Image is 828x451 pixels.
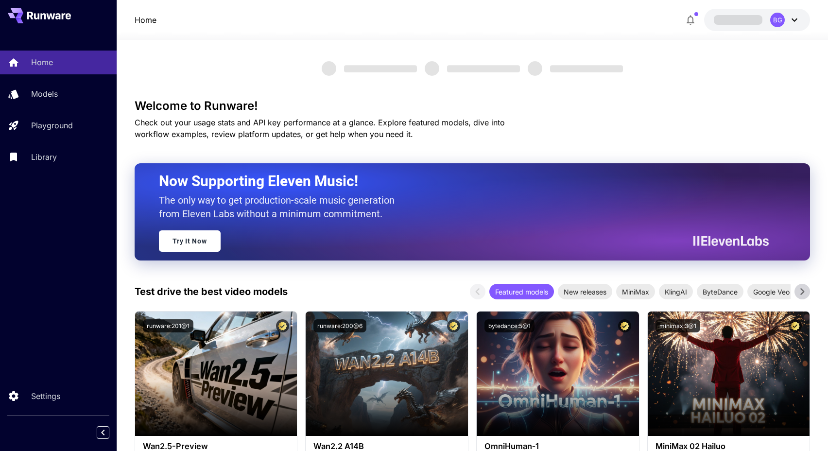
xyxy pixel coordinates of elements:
h2: Now Supporting Eleven Music! [159,172,762,191]
div: Featured models [489,284,554,299]
h3: Wan2.5-Preview [143,442,290,451]
span: Featured models [489,287,554,297]
a: Try It Now [159,230,221,252]
h3: OmniHuman‑1 [484,442,631,451]
div: KlingAI [659,284,693,299]
h3: Wan2.2 A14B [313,442,460,451]
span: New releases [558,287,612,297]
button: Certified Model – Vetted for best performance and includes a commercial license. [789,319,802,332]
div: ByteDance [697,284,743,299]
div: New releases [558,284,612,299]
div: MiniMax [616,284,655,299]
div: BG [770,13,785,27]
span: Check out your usage stats and API key performance at a glance. Explore featured models, dive int... [135,118,505,139]
button: Certified Model – Vetted for best performance and includes a commercial license. [447,319,460,332]
img: alt [648,312,810,436]
button: runware:200@6 [313,319,366,332]
span: MiniMax [616,287,655,297]
p: Models [31,88,58,100]
p: The only way to get production-scale music generation from Eleven Labs without a minimum commitment. [159,193,402,221]
p: Library [31,151,57,163]
p: Home [31,56,53,68]
img: alt [477,312,639,436]
h3: MiniMax 02 Hailuo [655,442,802,451]
span: KlingAI [659,287,693,297]
div: Google Veo [747,284,795,299]
a: Home [135,14,156,26]
button: Certified Model – Vetted for best performance and includes a commercial license. [276,319,289,332]
button: BG [704,9,810,31]
span: ByteDance [697,287,743,297]
p: Settings [31,390,60,402]
p: Test drive the best video models [135,284,288,299]
div: Collapse sidebar [104,424,117,441]
img: alt [135,312,297,436]
button: Collapse sidebar [97,426,109,439]
nav: breadcrumb [135,14,156,26]
button: minimax:3@1 [655,319,700,332]
button: runware:201@1 [143,319,193,332]
img: alt [306,312,468,436]
h3: Welcome to Runware! [135,99,811,113]
button: bytedance:5@1 [484,319,535,332]
p: Playground [31,120,73,131]
span: Google Veo [747,287,795,297]
button: Certified Model – Vetted for best performance and includes a commercial license. [618,319,631,332]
